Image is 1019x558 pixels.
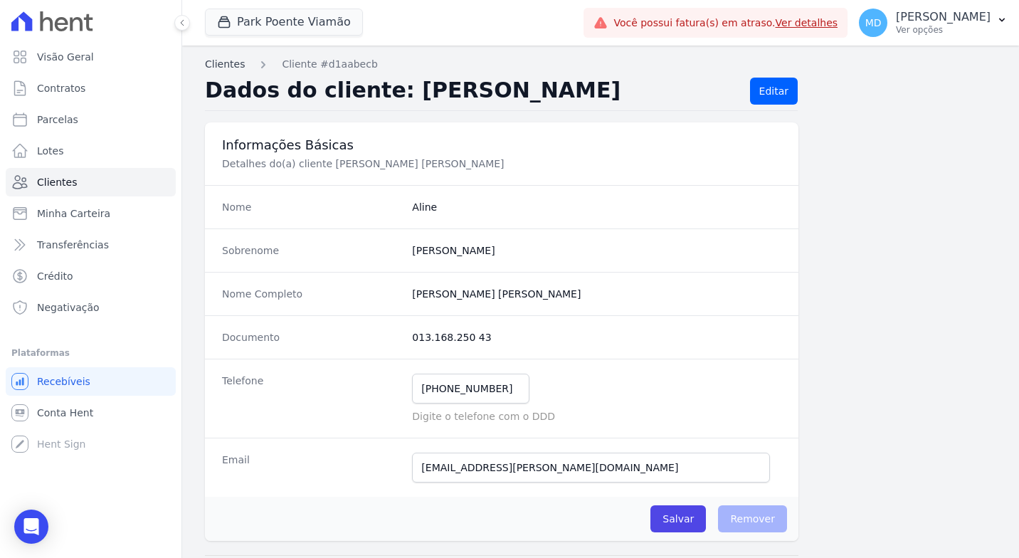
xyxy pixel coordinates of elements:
dd: [PERSON_NAME] [412,243,781,258]
button: Park Poente Viamão [205,9,363,36]
a: Parcelas [6,105,176,134]
dd: Aline [412,200,781,214]
span: Remover [718,505,787,532]
p: Digite o telefone com o DDD [412,409,781,423]
a: Crédito [6,262,176,290]
span: MD [865,18,882,28]
a: Negativação [6,293,176,322]
span: Transferências [37,238,109,252]
span: Conta Hent [37,406,93,420]
p: [PERSON_NAME] [896,10,991,24]
span: Visão Geral [37,50,94,64]
a: Minha Carteira [6,199,176,228]
span: Lotes [37,144,64,158]
nav: Breadcrumb [205,57,996,72]
dt: Email [222,453,401,483]
dt: Sobrenome [222,243,401,258]
a: Clientes [205,57,245,72]
a: Recebíveis [6,367,176,396]
a: Transferências [6,231,176,259]
a: Visão Geral [6,43,176,71]
span: Parcelas [37,112,78,127]
span: Crédito [37,269,73,283]
a: Ver detalhes [776,17,838,28]
dd: [PERSON_NAME] [PERSON_NAME] [412,287,781,301]
a: Clientes [6,168,176,196]
a: Cliente #d1aabecb [282,57,377,72]
span: Contratos [37,81,85,95]
h2: Dados do cliente: [PERSON_NAME] [205,78,739,105]
button: MD [PERSON_NAME] Ver opções [848,3,1019,43]
span: Clientes [37,175,77,189]
dt: Nome [222,200,401,214]
dt: Documento [222,330,401,344]
a: Conta Hent [6,399,176,427]
dd: 013.168.250 43 [412,330,781,344]
dt: Nome Completo [222,287,401,301]
p: Ver opções [896,24,991,36]
span: Negativação [37,300,100,315]
dt: Telefone [222,374,401,423]
a: Editar [750,78,798,105]
div: Plataformas [11,344,170,362]
p: Detalhes do(a) cliente [PERSON_NAME] [PERSON_NAME] [222,157,700,171]
span: Recebíveis [37,374,90,389]
a: Lotes [6,137,176,165]
input: Salvar [650,505,706,532]
a: Contratos [6,74,176,102]
div: Open Intercom Messenger [14,510,48,544]
span: Você possui fatura(s) em atraso. [613,16,838,31]
h3: Informações Básicas [222,137,781,154]
span: Minha Carteira [37,206,110,221]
